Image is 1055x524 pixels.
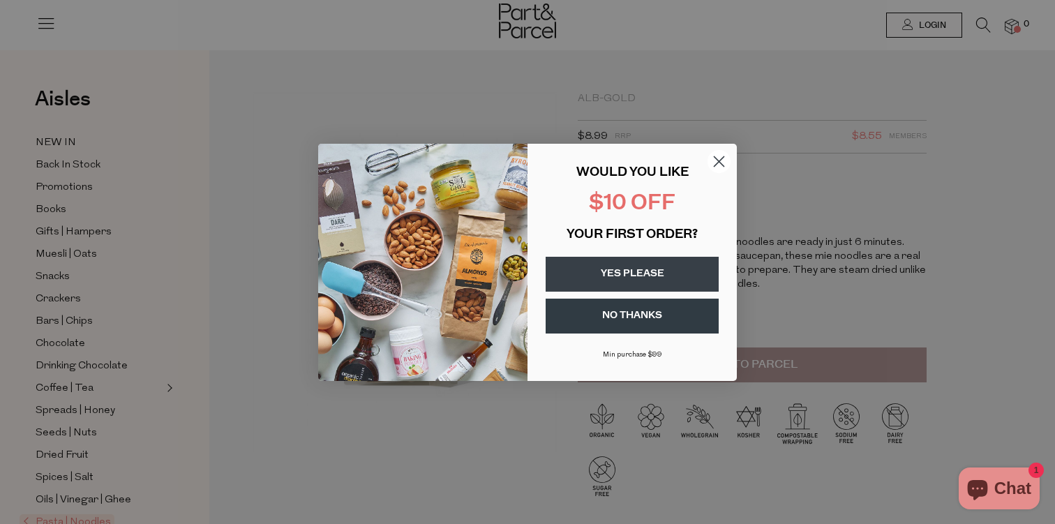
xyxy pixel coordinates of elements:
[567,229,698,241] span: YOUR FIRST ORDER?
[546,299,719,334] button: NO THANKS
[955,467,1044,513] inbox-online-store-chat: Shopify online store chat
[318,144,527,381] img: 43fba0fb-7538-40bc-babb-ffb1a4d097bc.jpeg
[603,351,662,359] span: Min purchase $99
[707,149,731,174] button: Close dialog
[546,257,719,292] button: YES PLEASE
[576,167,689,179] span: WOULD YOU LIKE
[589,193,675,215] span: $10 OFF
